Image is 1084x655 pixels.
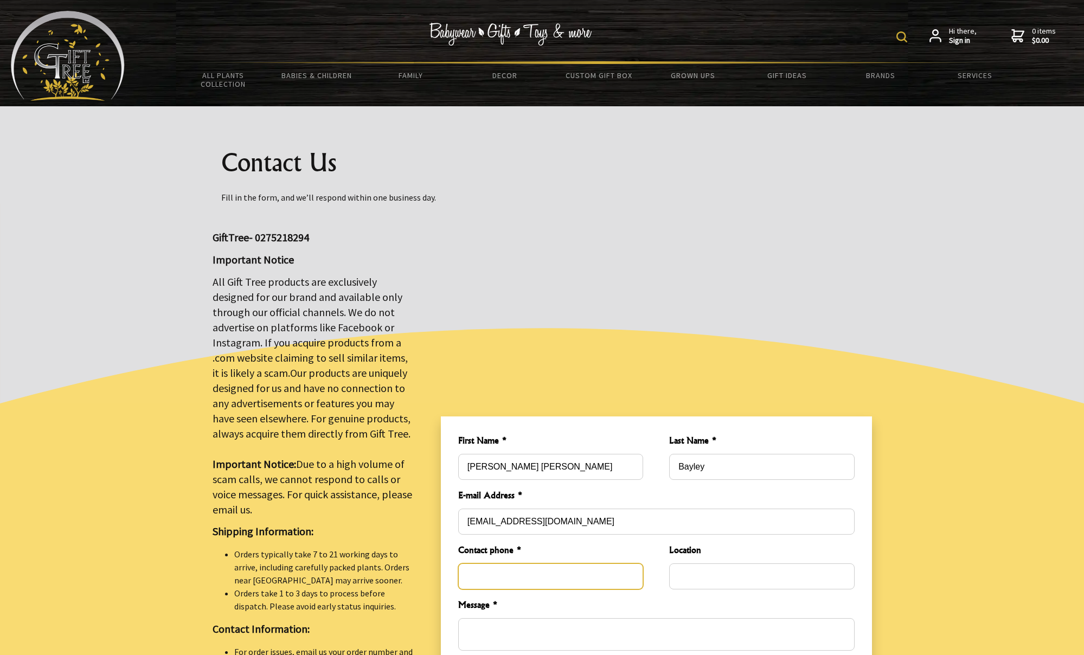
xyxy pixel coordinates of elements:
[213,275,412,516] big: All Gift Tree products are exclusively designed for our brand and available only through our offi...
[364,64,458,87] a: Family
[429,23,592,46] img: Babywear - Gifts - Toys & more
[213,622,310,635] strong: Contact Information:
[669,454,854,480] input: Last Name *
[458,489,855,504] span: E-mail Address *
[740,64,833,87] a: Gift Ideas
[458,618,855,651] textarea: Message *
[669,434,854,449] span: Last Name *
[458,543,643,559] span: Contact phone *
[213,524,313,538] strong: Shipping Information:
[1032,26,1056,46] span: 0 items
[176,64,270,95] a: All Plants Collection
[213,230,309,244] big: GiftTree- 0275218294
[213,253,294,266] strong: Important Notice
[11,11,125,101] img: Babyware - Gifts - Toys and more...
[896,31,907,42] img: product search
[458,434,643,449] span: First Name *
[669,563,854,589] input: Location
[234,587,415,613] li: Orders take 1 to 3 days to process before dispatch. Please avoid early status inquiries.
[949,36,977,46] strong: Sign in
[834,64,928,87] a: Brands
[669,543,854,559] span: Location
[458,64,551,87] a: Decor
[929,27,977,46] a: Hi there,Sign in
[221,191,863,204] p: Fill in the form, and we’ll respond within one business day.
[458,598,855,614] span: Message *
[458,563,643,589] input: Contact phone *
[552,64,646,87] a: Custom Gift Box
[213,457,296,471] strong: Important Notice:
[646,64,740,87] a: Grown Ups
[234,548,415,587] li: Orders typically take 7 to 21 working days to arrive, including carefully packed plants. Orders n...
[270,64,364,87] a: Babies & Children
[221,150,863,176] h1: Contact Us
[949,27,977,46] span: Hi there,
[458,454,643,480] input: First Name *
[928,64,1022,87] a: Services
[1011,27,1056,46] a: 0 items$0.00
[1032,36,1056,46] strong: $0.00
[458,509,855,535] input: E-mail Address *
